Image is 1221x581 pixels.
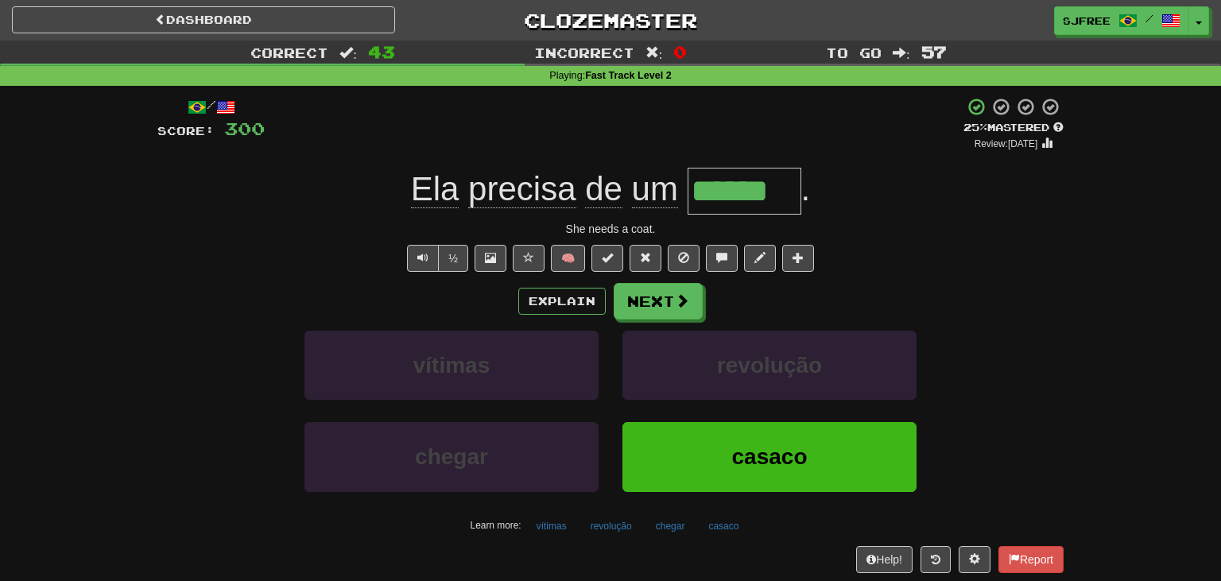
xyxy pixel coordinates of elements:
button: casaco [622,422,917,491]
button: revolução [582,514,641,538]
button: Edit sentence (alt+d) [744,245,776,272]
div: Mastered [963,121,1064,135]
button: revolução [622,331,917,400]
small: Learn more: [471,520,521,531]
span: vítimas [413,353,490,378]
span: : [645,46,663,60]
a: sjfree / [1054,6,1189,35]
span: de [585,170,622,208]
button: vítimas [304,331,599,400]
div: She needs a coat. [157,221,1064,237]
span: um [632,170,678,208]
span: 57 [921,42,947,61]
button: Next [614,283,703,320]
button: casaco [700,514,747,538]
span: . [801,170,811,207]
button: Show image (alt+x) [475,245,506,272]
small: Review: [DATE] [975,138,1038,149]
span: 25 % [963,121,987,134]
button: Play sentence audio (ctl+space) [407,245,439,272]
span: / [1145,13,1153,24]
span: : [339,46,357,60]
button: Help! [856,546,913,573]
button: Explain [518,288,606,315]
span: casaco [732,444,808,469]
button: ½ [438,245,468,272]
button: 🧠 [551,245,585,272]
span: revolução [717,353,822,378]
span: 43 [368,42,395,61]
strong: Fast Track Level 2 [585,70,672,81]
span: Ela [411,170,459,208]
span: To go [826,45,882,60]
button: vítimas [528,514,576,538]
a: Clozemaster [419,6,802,34]
button: Ignore sentence (alt+i) [668,245,700,272]
button: chegar [304,422,599,491]
button: Set this sentence to 100% Mastered (alt+m) [591,245,623,272]
button: Reset to 0% Mastered (alt+r) [630,245,661,272]
span: chegar [415,444,488,469]
span: Score: [157,124,215,138]
span: 300 [224,118,265,138]
button: Round history (alt+y) [921,546,951,573]
button: chegar [647,514,694,538]
span: sjfree [1063,14,1111,28]
span: 0 [673,42,687,61]
a: Dashboard [12,6,395,33]
button: Discuss sentence (alt+u) [706,245,738,272]
button: Favorite sentence (alt+f) [513,245,545,272]
span: Correct [250,45,328,60]
div: Text-to-speech controls [404,245,468,272]
span: precisa [468,170,576,208]
div: / [157,97,265,117]
span: : [893,46,910,60]
button: Add to collection (alt+a) [782,245,814,272]
span: Incorrect [534,45,634,60]
button: Report [998,546,1064,573]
